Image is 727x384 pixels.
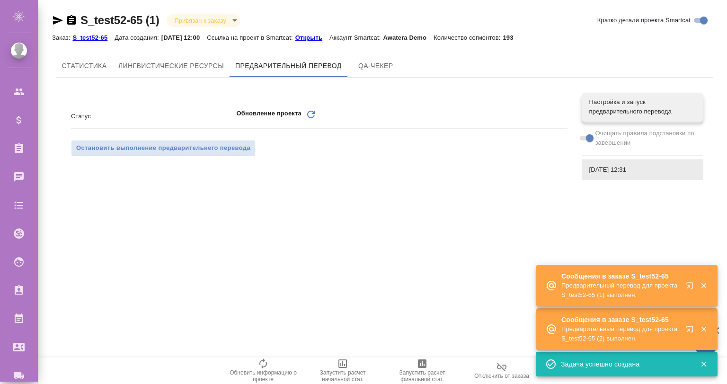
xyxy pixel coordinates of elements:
span: Обновить информацию о проекте [229,369,297,383]
button: Привязан к заказу [171,17,229,25]
a: Открыть [295,33,329,41]
span: Кратко детали проекта Smartcat [597,16,691,25]
p: 193 [503,34,521,41]
p: Открыть [295,34,329,41]
span: Очищать правила подстановки по завершении [595,129,696,148]
p: Предварительный перевод для проекта S_test52-65 (2) выполнен. [561,324,680,343]
p: Заказ: [52,34,72,41]
div: [DATE] 12:31 [582,159,703,180]
p: [DATE] 12:00 [161,34,207,41]
button: Запустить расчет начальной стат. [303,358,382,384]
button: Открыть в новой вкладке [680,320,703,342]
span: QA-чекер [353,60,399,72]
a: S_test52-65 (1) [80,14,159,26]
button: Закрыть [694,325,713,333]
button: Открыть в новой вкладке [680,276,703,299]
p: S_test52-65 [72,34,115,41]
span: [DATE] 12:31 [589,165,696,175]
span: Запустить расчет финальной стат. [388,369,456,383]
button: Отключить от заказа [462,358,541,384]
p: Awatera Demo [383,34,434,41]
span: Предварительный перевод [235,60,342,72]
span: Остановить выполнение предварительнего перевода [76,143,250,154]
button: Запустить расчет финальной стат. [382,358,462,384]
p: Дата создания: [115,34,161,41]
div: Задача успешно создана [561,359,686,369]
p: Предварительный перевод для проекта S_test52-65 (1) выполнен. [561,281,680,300]
button: Обновить информацию о проекте [223,358,303,384]
button: Скопировать ссылку для ЯМессенджера [52,15,63,26]
p: Ссылка на проект в Smartcat: [207,34,295,41]
p: Сообщения в заказе S_test52-65 [561,271,680,281]
button: Скопировать ссылку [66,15,77,26]
span: Запустить расчет начальной стат. [309,369,377,383]
a: S_test52-65 [72,33,115,41]
div: Привязан к заказу [167,14,240,27]
button: Закрыть [694,360,713,368]
p: Статус [71,112,237,121]
span: Настройка и запуск предварительного перевода [589,97,696,116]
span: Отключить от заказа [474,373,529,379]
p: Аккаунт Smartcat: [329,34,383,41]
button: Закрыть [694,281,713,290]
p: Обновление проекта [237,109,301,123]
p: Сообщения в заказе S_test52-65 [561,315,680,324]
div: Настройка и запуск предварительного перевода [582,93,703,121]
button: Остановить выполнение предварительнего перевода [71,140,256,157]
p: Количество сегментов: [434,34,503,41]
span: Cтатистика [62,60,107,72]
span: Лингвистические ресурсы [118,60,224,72]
